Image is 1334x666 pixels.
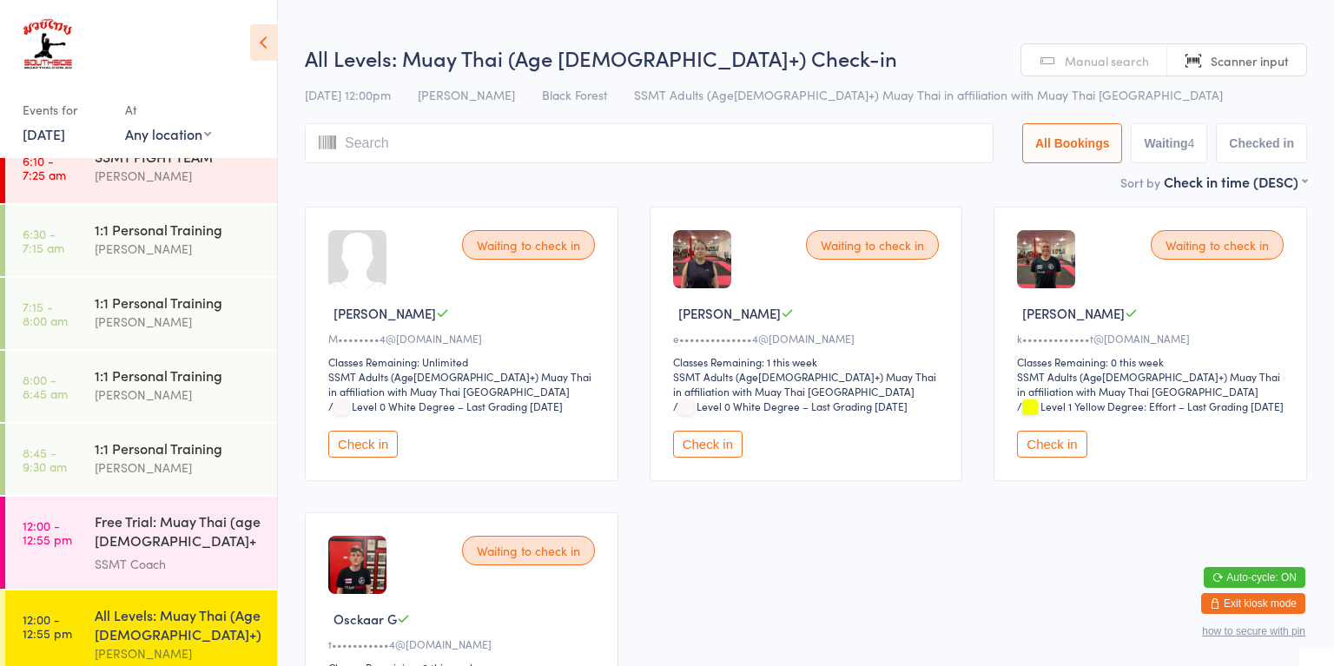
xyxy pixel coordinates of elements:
[1022,304,1125,322] span: [PERSON_NAME]
[95,312,262,332] div: [PERSON_NAME]
[1211,52,1289,69] span: Scanner input
[1017,331,1289,346] div: k•••••••••••••t@[DOMAIN_NAME]
[95,293,262,312] div: 1:1 Personal Training
[1017,399,1284,413] span: / Level 1 Yellow Degree: Effort – Last Grading [DATE]
[1164,172,1307,191] div: Check in time (DESC)
[1017,354,1289,369] div: Classes Remaining: 0 this week
[5,424,277,495] a: 8:45 -9:30 am1:1 Personal Training[PERSON_NAME]
[23,154,66,181] time: 6:10 - 7:25 am
[5,205,277,276] a: 6:30 -7:15 am1:1 Personal Training[PERSON_NAME]
[678,304,781,322] span: [PERSON_NAME]
[1131,123,1207,163] button: Waiting4
[328,431,398,458] button: Check in
[462,230,595,260] div: Waiting to check in
[95,166,262,186] div: [PERSON_NAME]
[673,399,908,413] span: / Level 0 White Degree – Last Grading [DATE]
[328,536,386,594] img: image1738832013.png
[1017,230,1075,288] img: image1740469440.png
[1202,625,1305,637] button: how to secure with pin
[328,331,600,346] div: M••••••••4@[DOMAIN_NAME]
[328,369,600,399] div: SSMT Adults (Age[DEMOGRAPHIC_DATA]+) Muay Thai in affiliation with Muay Thai [GEOGRAPHIC_DATA]
[1022,123,1123,163] button: All Bookings
[23,518,72,546] time: 12:00 - 12:55 pm
[1151,230,1284,260] div: Waiting to check in
[23,445,67,473] time: 8:45 - 9:30 am
[305,43,1307,72] h2: All Levels: Muay Thai (Age [DEMOGRAPHIC_DATA]+) Check-in
[23,300,68,327] time: 7:15 - 8:00 am
[305,123,994,163] input: Search
[673,230,731,288] img: image1740469402.png
[462,536,595,565] div: Waiting to check in
[23,124,65,143] a: [DATE]
[333,304,436,322] span: [PERSON_NAME]
[328,399,563,413] span: / Level 0 White Degree – Last Grading [DATE]
[5,132,277,203] a: 6:10 -7:25 amSSMT FIGHT TEAM[PERSON_NAME]
[1188,136,1195,150] div: 4
[23,227,64,254] time: 6:30 - 7:15 am
[333,610,397,628] span: Osckaar G
[95,458,262,478] div: [PERSON_NAME]
[5,497,277,589] a: 12:00 -12:55 pmFree Trial: Muay Thai (age [DEMOGRAPHIC_DATA]+ years)SSMT Coach
[95,385,262,405] div: [PERSON_NAME]
[673,331,945,346] div: e••••••••••••••4@[DOMAIN_NAME]
[95,239,262,259] div: [PERSON_NAME]
[1201,593,1305,614] button: Exit kiosk mode
[95,366,262,385] div: 1:1 Personal Training
[95,220,262,239] div: 1:1 Personal Training
[1017,431,1086,458] button: Check in
[95,439,262,458] div: 1:1 Personal Training
[5,351,277,422] a: 8:00 -8:45 am1:1 Personal Training[PERSON_NAME]
[542,86,607,103] span: Black Forest
[305,86,391,103] span: [DATE] 12:00pm
[806,230,939,260] div: Waiting to check in
[23,612,72,640] time: 12:00 - 12:55 pm
[673,354,945,369] div: Classes Remaining: 1 this week
[328,636,600,651] div: t•••••••••••4@[DOMAIN_NAME]
[328,354,600,369] div: Classes Remaining: Unlimited
[95,554,262,574] div: SSMT Coach
[1204,567,1305,588] button: Auto-cycle: ON
[95,605,262,643] div: All Levels: Muay Thai (Age [DEMOGRAPHIC_DATA]+)
[95,511,262,554] div: Free Trial: Muay Thai (age [DEMOGRAPHIC_DATA]+ years)
[673,369,945,399] div: SSMT Adults (Age[DEMOGRAPHIC_DATA]+) Muay Thai in affiliation with Muay Thai [GEOGRAPHIC_DATA]
[5,278,277,349] a: 7:15 -8:00 am1:1 Personal Training[PERSON_NAME]
[418,86,515,103] span: [PERSON_NAME]
[125,124,211,143] div: Any location
[95,643,262,663] div: [PERSON_NAME]
[23,373,68,400] time: 8:00 - 8:45 am
[17,13,77,78] img: Southside Muay Thai & Fitness
[1017,369,1289,399] div: SSMT Adults (Age[DEMOGRAPHIC_DATA]+) Muay Thai in affiliation with Muay Thai [GEOGRAPHIC_DATA]
[673,431,743,458] button: Check in
[1216,123,1307,163] button: Checked in
[1120,174,1160,191] label: Sort by
[634,86,1223,103] span: SSMT Adults (Age[DEMOGRAPHIC_DATA]+) Muay Thai in affiliation with Muay Thai [GEOGRAPHIC_DATA]
[1065,52,1149,69] span: Manual search
[125,96,211,124] div: At
[23,96,108,124] div: Events for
